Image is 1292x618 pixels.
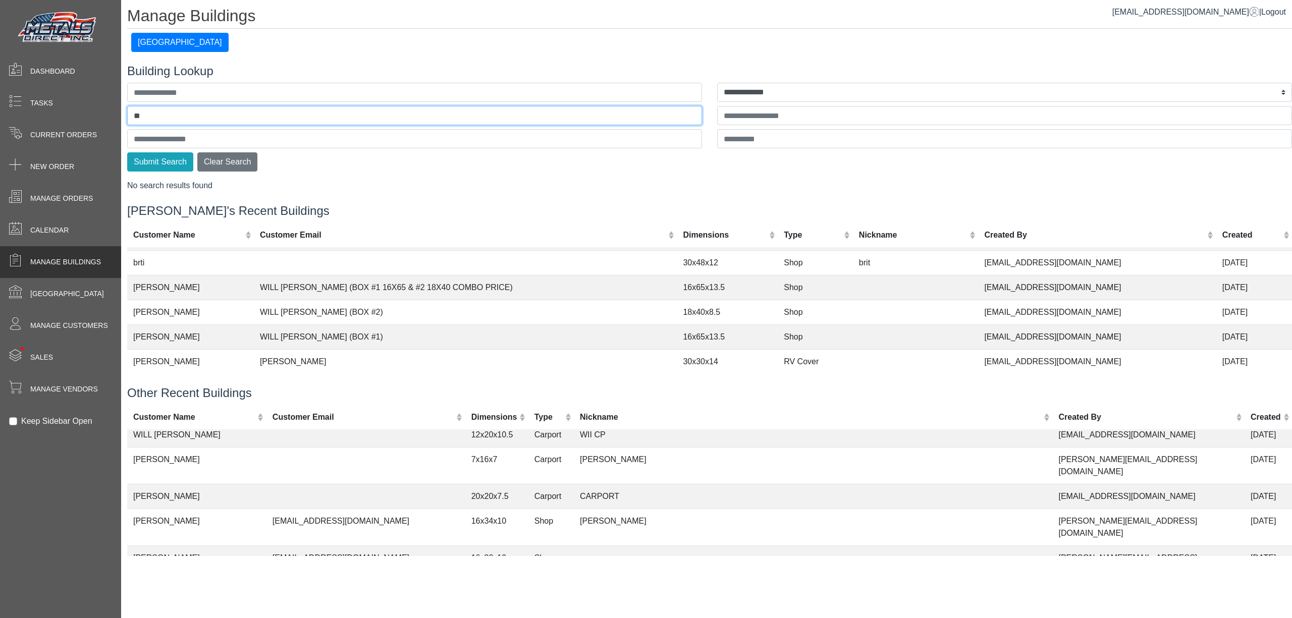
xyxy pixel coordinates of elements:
[131,38,229,46] a: [GEOGRAPHIC_DATA]
[127,545,266,582] td: [PERSON_NAME]
[528,545,574,582] td: Shop
[15,9,101,46] img: Metals Direct Inc Logo
[30,384,98,395] span: Manage Vendors
[127,447,266,484] td: [PERSON_NAME]
[260,229,666,241] div: Customer Email
[127,180,1292,192] div: No search results found
[1112,6,1286,18] div: |
[1216,300,1292,324] td: [DATE]
[127,250,254,275] td: brti
[30,130,97,140] span: Current Orders
[30,161,74,172] span: New Order
[127,324,254,349] td: [PERSON_NAME]
[778,250,853,275] td: Shop
[1053,545,1245,582] td: [PERSON_NAME][EMAIL_ADDRESS][DOMAIN_NAME]
[465,545,528,582] td: 16x30x10
[127,386,1292,401] h4: Other Recent Buildings
[1245,484,1292,509] td: [DATE]
[197,152,257,172] button: Clear Search
[465,447,528,484] td: 7x16x7
[978,324,1216,349] td: [EMAIL_ADDRESS][DOMAIN_NAME]
[1245,447,1292,484] td: [DATE]
[1251,411,1281,423] div: Created
[127,275,254,300] td: [PERSON_NAME]
[30,289,104,299] span: [GEOGRAPHIC_DATA]
[1216,349,1292,374] td: [DATE]
[1053,484,1245,509] td: [EMAIL_ADDRESS][DOMAIN_NAME]
[574,509,1052,545] td: [PERSON_NAME]
[127,6,1292,29] h1: Manage Buildings
[254,349,677,374] td: [PERSON_NAME]
[273,411,454,423] div: Customer Email
[984,229,1205,241] div: Created By
[30,66,75,77] span: Dashboard
[528,484,574,509] td: Carport
[784,229,841,241] div: Type
[580,411,1041,423] div: Nickname
[528,422,574,447] td: Carport
[1053,447,1245,484] td: [PERSON_NAME][EMAIL_ADDRESS][DOMAIN_NAME]
[778,300,853,324] td: Shop
[127,204,1292,218] h4: [PERSON_NAME]'s Recent Buildings
[30,320,108,331] span: Manage Customers
[1053,422,1245,447] td: [EMAIL_ADDRESS][DOMAIN_NAME]
[254,275,677,300] td: WILL [PERSON_NAME] (BOX #1 16X65 & #2 18X40 COMBO PRICE)
[127,349,254,374] td: [PERSON_NAME]
[131,33,229,52] button: [GEOGRAPHIC_DATA]
[127,152,193,172] button: Submit Search
[254,300,677,324] td: WILL [PERSON_NAME] (BOX #2)
[1216,324,1292,349] td: [DATE]
[254,324,677,349] td: WILL [PERSON_NAME] (BOX #1)
[266,509,465,545] td: [EMAIL_ADDRESS][DOMAIN_NAME]
[30,257,101,267] span: Manage Buildings
[1245,545,1292,582] td: [DATE]
[465,484,528,509] td: 20x20x7.5
[778,324,853,349] td: Shop
[978,349,1216,374] td: [EMAIL_ADDRESS][DOMAIN_NAME]
[465,509,528,545] td: 16x34x10
[683,229,766,241] div: Dimensions
[978,250,1216,275] td: [EMAIL_ADDRESS][DOMAIN_NAME]
[677,349,778,374] td: 30x30x14
[1216,250,1292,275] td: [DATE]
[471,411,517,423] div: Dimensions
[1053,509,1245,545] td: [PERSON_NAME][EMAIL_ADDRESS][DOMAIN_NAME]
[127,484,266,509] td: [PERSON_NAME]
[1216,275,1292,300] td: [DATE]
[978,275,1216,300] td: [EMAIL_ADDRESS][DOMAIN_NAME]
[574,422,1052,447] td: WII CP
[30,193,93,204] span: Manage Orders
[10,332,35,365] span: •
[528,447,574,484] td: Carport
[778,349,853,374] td: RV Cover
[133,411,255,423] div: Customer Name
[1112,8,1259,16] a: [EMAIL_ADDRESS][DOMAIN_NAME]
[534,411,563,423] div: Type
[30,225,69,236] span: Calendar
[677,275,778,300] td: 16x65x13.5
[1222,229,1281,241] div: Created
[1245,509,1292,545] td: [DATE]
[528,509,574,545] td: Shop
[574,484,1052,509] td: CARPORT
[127,300,254,324] td: [PERSON_NAME]
[677,300,778,324] td: 18x40x8.5
[30,98,53,108] span: Tasks
[133,229,243,241] div: Customer Name
[978,300,1216,324] td: [EMAIL_ADDRESS][DOMAIN_NAME]
[1261,8,1286,16] span: Logout
[853,250,979,275] td: brit
[127,64,1292,79] h4: Building Lookup
[465,422,528,447] td: 12x20x10.5
[1059,411,1233,423] div: Created By
[574,447,1052,484] td: [PERSON_NAME]
[859,229,967,241] div: Nickname
[1245,422,1292,447] td: [DATE]
[266,545,465,582] td: [EMAIL_ADDRESS][DOMAIN_NAME]
[127,422,266,447] td: WILL [PERSON_NAME]
[21,415,92,427] label: Keep Sidebar Open
[778,275,853,300] td: Shop
[30,352,53,363] span: Sales
[677,250,778,275] td: 30x48x12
